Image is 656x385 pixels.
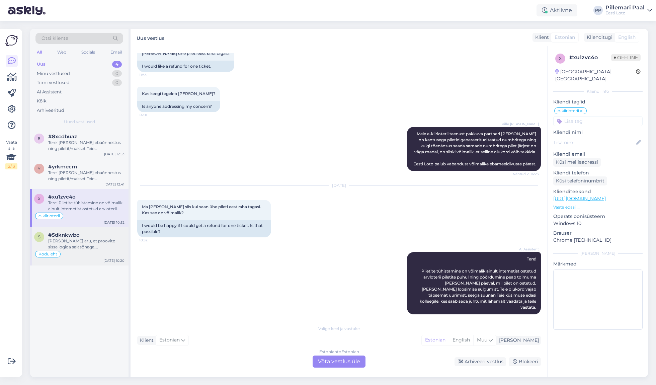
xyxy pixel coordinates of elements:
p: Klienditeekond [553,188,643,195]
p: Chrome [TECHNICAL_ID] [553,237,643,244]
span: Nähtud ✓ 10:52 [513,315,539,320]
div: Socials [80,48,96,57]
div: Uus [37,61,46,68]
span: 14:01 [139,112,164,118]
div: Estonian [422,335,449,345]
div: All [35,48,43,57]
span: Ma [PERSON_NAME] siis kui saan ühe pileti eest raha tagasi. Kas see on võimalik? [142,204,262,215]
div: Klienditugi [584,34,612,41]
div: [DATE] 12:41 [104,182,125,187]
div: 0 [112,70,122,77]
div: Tiimi vestlused [37,79,70,86]
div: Tere! Piletite tühistamine on võimalik ainult internetist ostetud arvloterii piletite puhul ning ... [48,200,125,212]
div: # xu1zvc4o [569,54,611,62]
div: Tere! [PERSON_NAME] ebaõnnestus ning piletit/makset Teie mängukontole ei ilmunud, palume edastada... [48,170,125,182]
div: [PERSON_NAME] [553,250,643,256]
span: e-kiirloterii [38,214,60,218]
div: Minu vestlused [37,70,70,77]
span: Kas keegi tegeleb [PERSON_NAME]? [142,91,216,96]
div: Klient [137,337,154,344]
p: Vaata edasi ... [553,204,643,210]
div: 4 [112,61,122,68]
span: #8xcdbuaz [48,134,77,140]
div: [DATE] [137,182,541,188]
p: Operatsioonisüsteem [553,213,643,220]
div: [PERSON_NAME] [496,337,539,344]
p: Märkmed [553,260,643,267]
span: AI Assistent [514,247,539,252]
p: Kliendi tag'id [553,98,643,105]
div: [DATE] 12:53 [104,152,125,157]
span: Koduleht [38,252,57,256]
span: e-kiirloterii [558,109,579,113]
input: Lisa nimi [554,139,635,146]
span: #xu1zvc4o [48,194,76,200]
div: AI Assistent [37,89,62,95]
div: Klient [532,34,549,41]
div: English [449,335,473,345]
p: Kliendi telefon [553,169,643,176]
div: PP [593,6,603,15]
span: Uued vestlused [64,119,95,125]
span: 8 [38,136,40,141]
p: Brauser [553,230,643,237]
span: Nähtud ✓ 14:23 [513,171,539,176]
div: [DATE] 10:20 [103,258,125,263]
span: [PERSON_NAME] ühe pileti eest raha tagasi. [142,51,230,56]
div: Tere! [PERSON_NAME] ebaõnnestus ning piletit/makset Teie mängukontole ei ilmunud, palume edastada... [48,140,125,152]
div: Kliendi info [553,88,643,94]
input: Lisa tag [553,116,643,126]
span: 11:33 [139,72,164,77]
span: #yrkmecrn [48,164,77,170]
span: Estonian [555,34,575,41]
div: I would like a refund for one ticket. [137,61,234,72]
a: [URL][DOMAIN_NAME] [553,196,606,202]
span: Otsi kliente [42,35,68,42]
div: Vaata siia [5,139,17,169]
span: x [38,196,40,201]
div: Is anyone addressing my concern? [137,101,220,112]
span: Meie e-kiirloterii teenust pakkuva partneri [PERSON_NAME] on kaotusega piletid genereeritud teatu... [413,131,537,166]
span: Offline [611,54,641,61]
label: Uus vestlus [137,33,164,42]
div: Email [109,48,123,57]
span: Kille [PERSON_NAME] [502,122,539,127]
div: Võta vestlus üle [313,356,365,368]
span: x [559,56,562,61]
p: Kliendi email [553,151,643,158]
div: I would be happy if I could get a refund for one ticket. Is that possible? [137,220,271,237]
span: Muu [477,337,487,343]
div: [PERSON_NAME] aru, et proovite sisse logida salasõnaga. [PERSON_NAME] unustanud mängukonto kasuta... [48,238,125,250]
div: Pillemari Paal [605,5,645,10]
span: y [38,166,40,171]
img: Askly Logo [5,34,18,47]
span: 10:52 [139,238,164,243]
div: Aktiivne [537,4,577,16]
div: 0 [112,79,122,86]
p: Kliendi nimi [553,129,643,136]
span: Tere! Piletite tühistamine on võimalik ainult internetist ostetud arvloterii piletite puhul ning ... [420,256,537,310]
div: Küsi telefoninumbrit [553,176,607,185]
div: Blokeeri [509,357,541,366]
div: Küsi meiliaadressi [553,158,601,167]
a: Pillemari PaalEesti Loto [605,5,652,16]
span: 5 [38,234,40,239]
div: Arhiveeritud [37,107,64,114]
span: Estonian [159,336,180,344]
div: [GEOGRAPHIC_DATA], [GEOGRAPHIC_DATA] [555,68,636,82]
div: Estonian to Estonian [319,349,359,355]
div: Arhiveeri vestlus [455,357,506,366]
span: #5dknkwbo [48,232,80,238]
div: Eesti Loto [605,10,645,16]
div: Web [56,48,68,57]
span: English [618,34,636,41]
div: Valige keel ja vastake [137,326,541,332]
div: 2 / 3 [5,163,17,169]
p: Windows 10 [553,220,643,227]
div: Kõik [37,98,47,104]
div: [DATE] 10:52 [104,220,125,225]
